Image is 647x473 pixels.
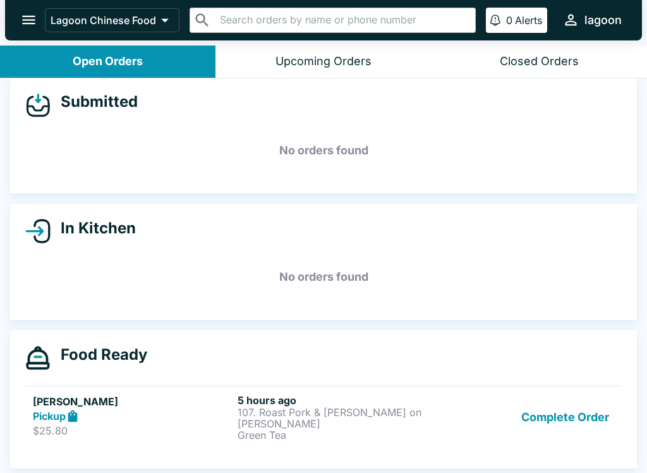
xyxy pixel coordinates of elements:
div: Open Orders [73,54,143,69]
p: $25.80 [33,424,233,437]
div: Upcoming Orders [275,54,372,69]
p: Green Tea [238,429,437,441]
h5: No orders found [25,254,622,300]
h4: In Kitchen [51,219,136,238]
p: 0 [506,14,512,27]
p: 107. Roast Pork & [PERSON_NAME] on [PERSON_NAME] [238,407,437,429]
button: Complete Order [516,394,614,441]
h4: Food Ready [51,345,147,364]
p: Alerts [515,14,542,27]
h5: [PERSON_NAME] [33,394,233,409]
div: Closed Orders [500,54,579,69]
button: lagoon [557,6,627,34]
h6: 5 hours ago [238,394,437,407]
input: Search orders by name or phone number [216,11,470,29]
p: Lagoon Chinese Food [51,14,156,27]
button: Lagoon Chinese Food [45,8,179,32]
h5: No orders found [25,128,622,173]
div: lagoon [584,13,622,28]
strong: Pickup [33,410,66,422]
button: open drawer [13,4,45,36]
h4: Submitted [51,92,138,111]
a: [PERSON_NAME]Pickup$25.805 hours ago107. Roast Pork & [PERSON_NAME] on [PERSON_NAME]Green TeaComp... [25,386,622,448]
